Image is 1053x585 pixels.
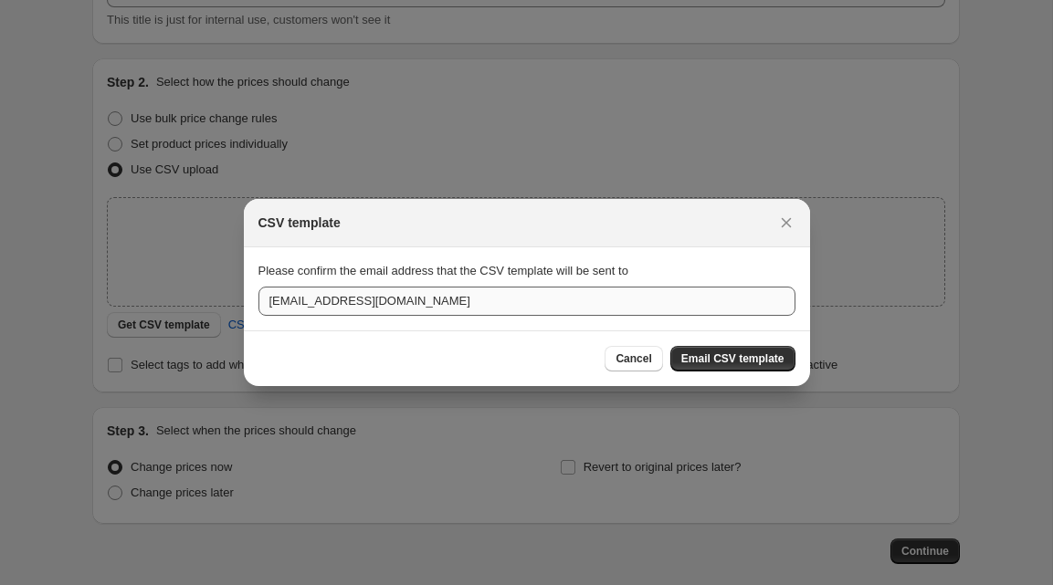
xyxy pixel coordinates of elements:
button: Email CSV template [670,346,795,371]
span: Email CSV template [681,351,784,366]
span: Cancel [616,351,651,366]
button: Close [774,210,799,235]
span: Please confirm the email address that the CSV template will be sent to [258,264,628,277]
h2: CSV template [258,214,341,232]
button: Cancel [605,346,662,371]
